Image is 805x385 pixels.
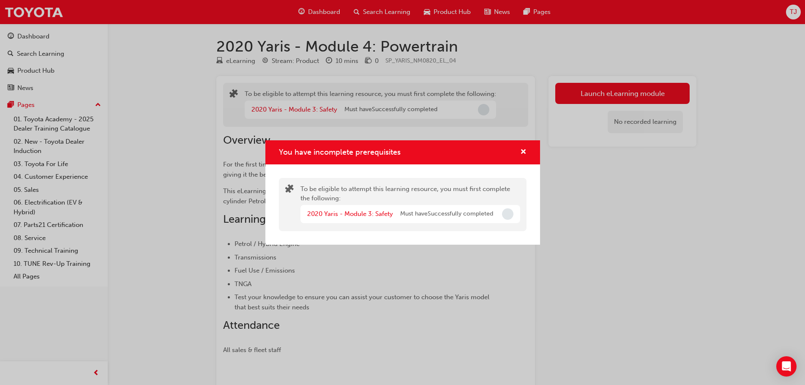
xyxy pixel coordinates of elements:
[307,210,393,218] a: 2020 Yaris - Module 3: Safety
[285,185,294,195] span: puzzle-icon
[400,209,493,219] span: Must have Successfully completed
[520,149,527,156] span: cross-icon
[520,147,527,158] button: cross-icon
[300,184,520,225] div: To be eligible to attempt this learning resource, you must first complete the following:
[279,147,401,157] span: You have incomplete prerequisites
[502,208,513,220] span: Incomplete
[776,356,797,377] div: Open Intercom Messenger
[265,140,540,245] div: You have incomplete prerequisites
